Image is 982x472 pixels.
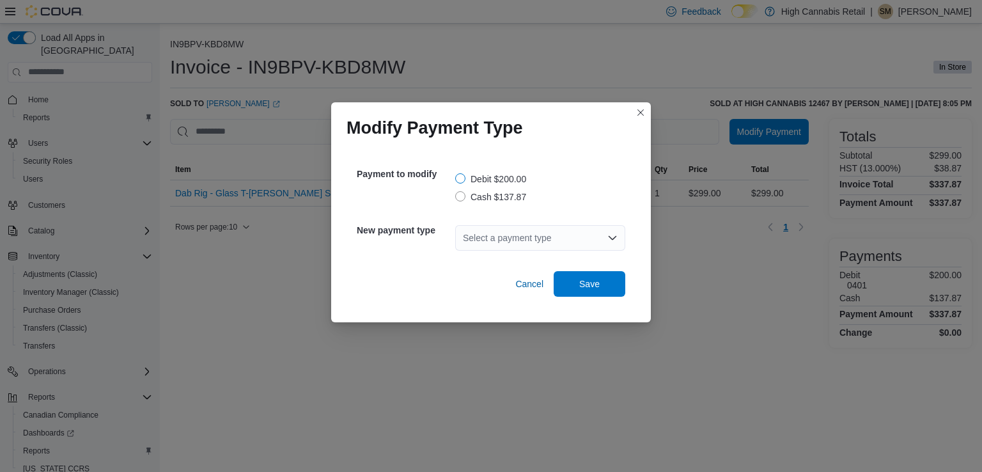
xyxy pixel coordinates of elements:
button: Save [554,271,625,297]
h5: Payment to modify [357,161,453,187]
span: Save [579,278,600,290]
h5: New payment type [357,217,453,243]
h1: Modify Payment Type [347,118,523,138]
button: Open list of options [607,233,618,243]
span: Cancel [515,278,543,290]
button: Cancel [510,271,549,297]
label: Debit $200.00 [455,171,526,187]
input: Accessible screen reader label [463,230,464,246]
button: Closes this modal window [633,105,648,120]
label: Cash $137.87 [455,189,526,205]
